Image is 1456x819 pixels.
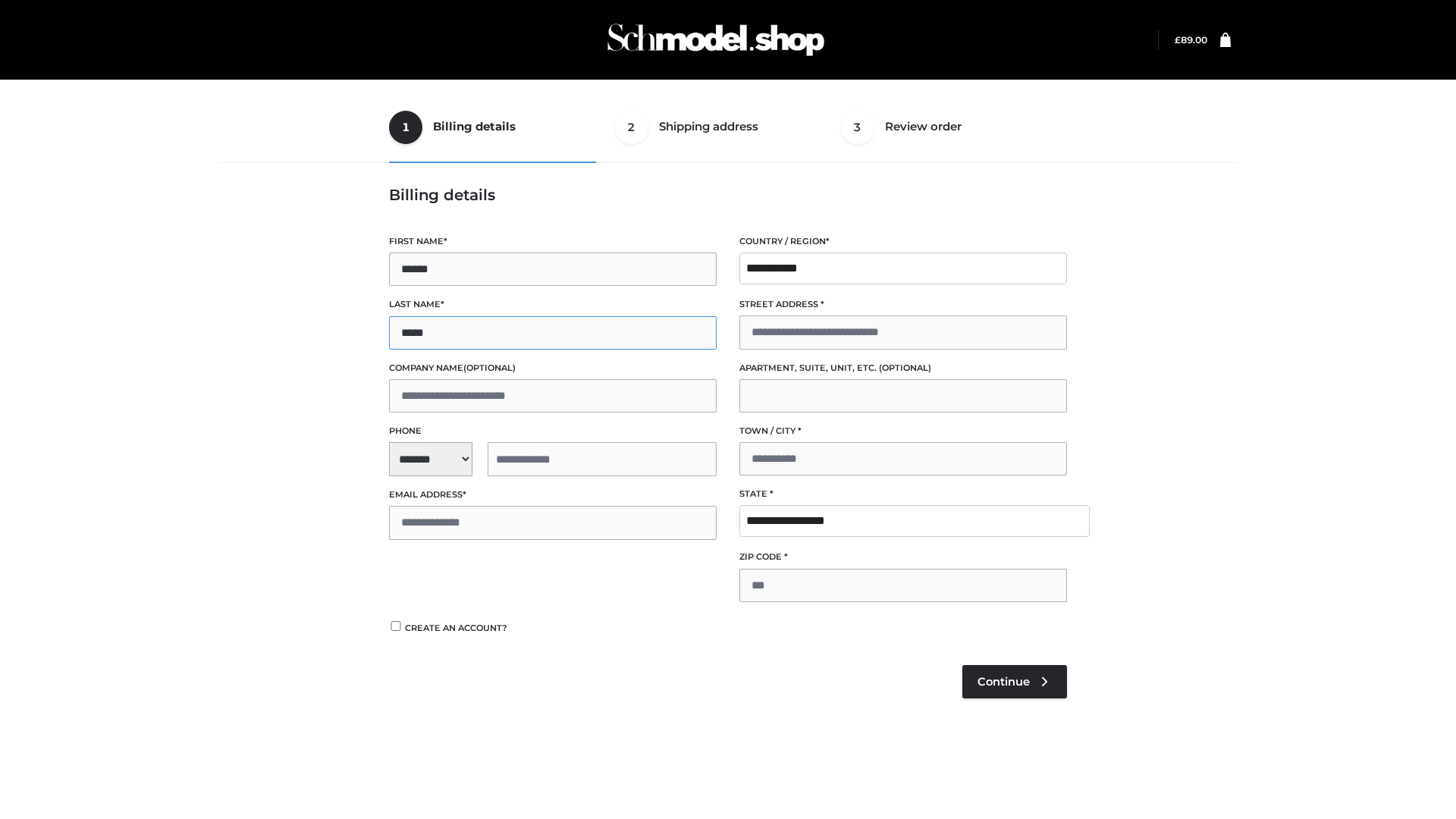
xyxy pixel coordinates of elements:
span: Continue [977,675,1030,689]
label: Country / Region [739,234,1067,249]
label: Town / City [739,424,1067,438]
label: Company name [389,361,717,375]
span: £ [1175,34,1181,45]
a: Continue [962,665,1067,698]
label: Street address [739,297,1067,312]
label: Phone [389,424,717,438]
span: (optional) [879,362,931,373]
bdi: 89.00 [1175,34,1207,45]
span: (optional) [463,362,516,373]
label: Email address [389,488,717,502]
label: Apartment, suite, unit, etc. [739,361,1067,375]
input: Create an account? [389,621,403,631]
label: First name [389,234,717,249]
label: Last name [389,297,717,312]
a: £89.00 [1175,34,1207,45]
span: Create an account? [405,623,507,633]
img: Schmodel Admin 964 [602,10,830,70]
label: ZIP Code [739,550,1067,564]
h3: Billing details [389,186,1067,204]
label: State [739,487,1067,501]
